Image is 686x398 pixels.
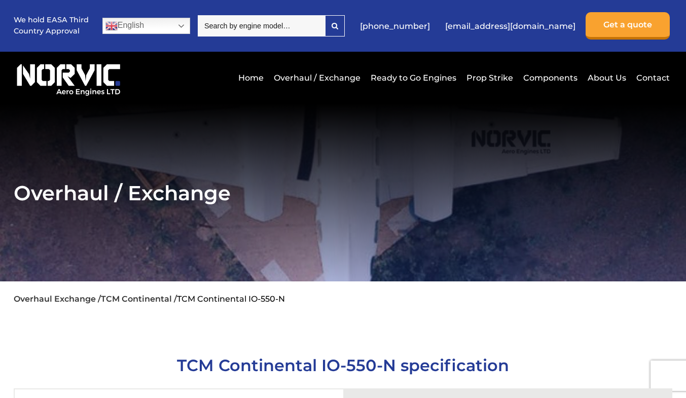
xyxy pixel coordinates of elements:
[14,180,672,205] h2: Overhaul / Exchange
[521,65,580,90] a: Components
[14,355,672,375] h1: TCM Continental IO-550-N specification
[585,65,629,90] a: About Us
[14,15,90,37] p: We hold EASA Third Country Approval
[355,14,435,39] a: [PHONE_NUMBER]
[177,294,285,304] li: TCM Continental IO-550-N
[368,65,459,90] a: Ready to Go Engines
[634,65,670,90] a: Contact
[102,18,190,34] a: English
[198,15,325,37] input: Search by engine model…
[236,65,266,90] a: Home
[464,65,516,90] a: Prop Strike
[105,20,118,32] img: en
[440,14,581,39] a: [EMAIL_ADDRESS][DOMAIN_NAME]
[14,294,101,304] a: Overhaul Exchange /
[101,294,177,304] a: TCM Continental /
[14,59,124,96] img: Norvic Aero Engines logo
[271,65,363,90] a: Overhaul / Exchange
[586,12,670,40] a: Get a quote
